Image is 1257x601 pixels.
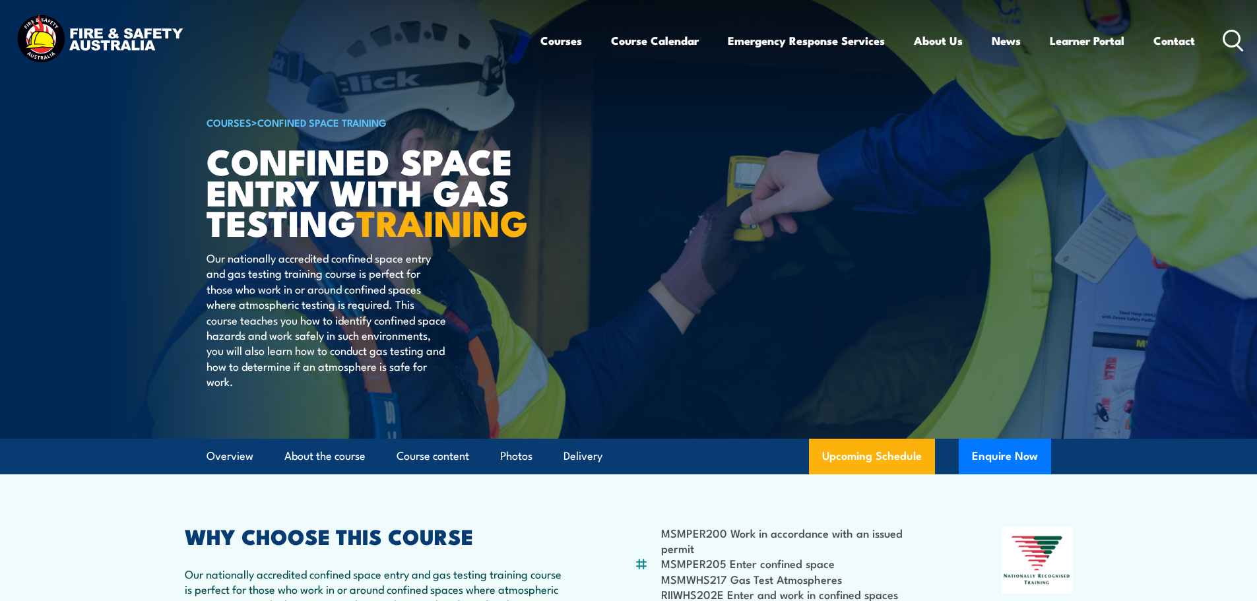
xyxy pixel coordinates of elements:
[809,439,935,474] a: Upcoming Schedule
[284,439,366,474] a: About the course
[540,23,582,58] a: Courses
[564,439,602,474] a: Delivery
[257,115,387,129] a: Confined Space Training
[959,439,1051,474] button: Enquire Now
[1050,23,1124,58] a: Learner Portal
[914,23,963,58] a: About Us
[661,571,938,586] li: MSMWHS217 Gas Test Atmospheres
[661,555,938,571] li: MSMPER205 Enter confined space
[207,114,532,130] h6: >
[611,23,699,58] a: Course Calendar
[992,23,1021,58] a: News
[207,250,447,389] p: Our nationally accredited confined space entry and gas testing training course is perfect for tho...
[1002,526,1073,594] img: Nationally Recognised Training logo.
[207,439,253,474] a: Overview
[397,439,469,474] a: Course content
[1153,23,1195,58] a: Contact
[661,525,938,556] li: MSMPER200 Work in accordance with an issued permit
[207,145,532,237] h1: Confined Space Entry with Gas Testing
[185,526,570,545] h2: WHY CHOOSE THIS COURSE
[356,194,528,249] strong: TRAINING
[500,439,532,474] a: Photos
[728,23,885,58] a: Emergency Response Services
[207,115,251,129] a: COURSES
